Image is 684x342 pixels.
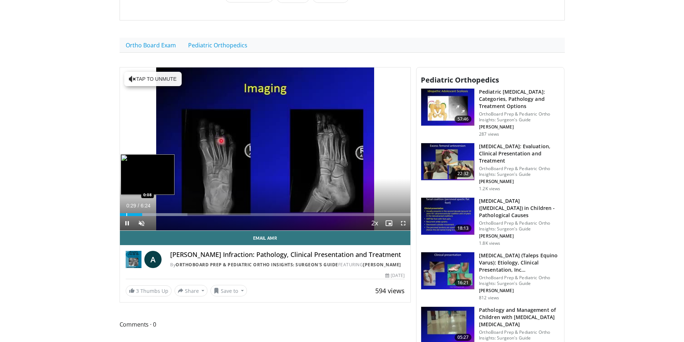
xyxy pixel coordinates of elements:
p: OrthoBoard Prep & Pediatric Ortho Insights: Surgeon's Guide [479,111,560,123]
a: 22:32 [MEDICAL_DATA]: Evaluation, Clinical Presentation and Treatment OrthoBoard Prep & Pediatric... [421,143,560,192]
a: [PERSON_NAME] [363,262,401,268]
span: 18:13 [455,225,472,232]
img: 8a2e28e4-f5df-4e3f-9c45-c4d792e7be67.150x105_q85_crop-smart_upscale.jpg [421,143,474,181]
span: / [138,203,139,209]
span: 16:21 [455,279,472,286]
p: 812 views [479,295,499,301]
span: 594 views [375,286,405,295]
p: [PERSON_NAME] [479,288,560,294]
h3: [MEDICAL_DATA] (Taleps Equino Varus): Etiology, Clinical Presentation, Inc… [479,252,560,273]
span: Pediatric Orthopedics [421,75,499,85]
a: Pediatric Orthopedics [182,38,253,53]
div: Progress Bar [120,213,411,216]
h4: [PERSON_NAME] Infraction: Pathology, Clinical Presentation and Treatment [170,251,405,259]
button: Playback Rate [367,216,382,230]
h3: Pediatric [MEDICAL_DATA]: Categories, Pathology and Treatment Options [479,88,560,110]
button: Unmute [134,216,149,230]
a: 57:46 Pediatric [MEDICAL_DATA]: Categories, Pathology and Treatment Options OrthoBoard Prep & Ped... [421,88,560,137]
video-js: Video Player [120,67,411,231]
img: 853051a3-2796-480b-831d-2cac523f8052.150x105_q85_crop-smart_upscale.jpg [421,252,474,290]
button: Save to [210,285,247,296]
a: Ortho Board Exam [120,38,182,53]
span: 22:32 [455,170,472,177]
button: Pause [120,216,134,230]
div: [DATE] [385,272,405,279]
a: 3 Thumbs Up [126,285,172,296]
p: 287 views [479,131,499,137]
div: By FEATURING [170,262,405,268]
span: 57:46 [455,116,472,123]
p: [PERSON_NAME] [479,179,560,184]
a: 16:21 [MEDICAL_DATA] (Taleps Equino Varus): Etiology, Clinical Presentation, Inc… OrthoBoard Prep... [421,252,560,301]
img: OrthoBoard Prep & Pediatric Ortho Insights: Surgeon's Guide [126,251,142,268]
button: Share [175,285,208,296]
h3: [MEDICAL_DATA]: Evaluation, Clinical Presentation and Treatment [479,143,560,164]
p: OrthoBoard Prep & Pediatric Ortho Insights: Surgeon's Guide [479,329,560,341]
span: 3 [136,287,139,294]
p: [PERSON_NAME] [479,233,560,239]
a: OrthoBoard Prep & Pediatric Ortho Insights: Surgeon's Guide [176,262,338,268]
span: 0:29 [126,203,136,209]
span: 6:24 [141,203,150,209]
a: 18:13 [MEDICAL_DATA] ([MEDICAL_DATA]) in Children - Pathological Causes OrthoBoard Prep & Pediatr... [421,197,560,246]
p: 1.8K views [479,240,500,246]
img: b3e7107a-b38c-4155-aec3-956a7e6b2e13.150x105_q85_crop-smart_upscale.jpg [421,198,474,235]
a: Email Amr [120,231,411,245]
p: OrthoBoard Prep & Pediatric Ortho Insights: Surgeon's Guide [479,275,560,286]
img: cd141d18-8a36-45bc-9fa0-11fa1f774b19.150x105_q85_crop-smart_upscale.jpg [421,89,474,126]
button: Tap to unmute [124,72,182,86]
p: OrthoBoard Prep & Pediatric Ortho Insights: Surgeon's Guide [479,220,560,232]
p: OrthoBoard Prep & Pediatric Ortho Insights: Surgeon's Guide [479,166,560,177]
h3: [MEDICAL_DATA] ([MEDICAL_DATA]) in Children - Pathological Causes [479,197,560,219]
a: A [144,251,162,268]
p: [PERSON_NAME] [479,124,560,130]
h3: Pathology and Management of Children with [MEDICAL_DATA] [MEDICAL_DATA] [479,306,560,328]
button: Fullscreen [396,216,410,230]
button: Enable picture-in-picture mode [382,216,396,230]
span: 05:27 [455,334,472,341]
p: 1.2K views [479,186,500,192]
img: image.jpeg [121,154,175,195]
span: Comments 0 [120,320,411,329]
